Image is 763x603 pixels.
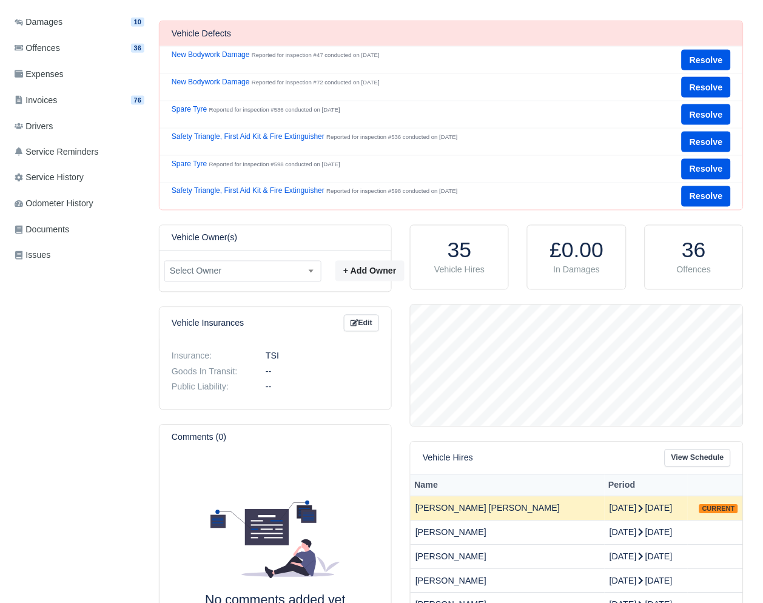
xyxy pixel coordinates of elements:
span: Offences [677,265,711,275]
span: Expenses [15,67,64,81]
dd: TSI [257,351,388,362]
a: Service Reminders [10,140,149,164]
span: Invoices [15,93,57,107]
span: Drivers [15,120,53,133]
h1: £0.00 [540,238,613,264]
button: Resolve [682,159,731,180]
button: Resolve [682,186,731,207]
td: [PERSON_NAME] [411,569,605,593]
span: 76 [131,96,144,105]
small: Reported for inspection #47 conducted on [DATE] [252,52,380,58]
span: Documents [15,223,69,237]
span: Issues [15,249,50,263]
h6: Comments (0) [172,433,226,443]
h1: 35 [423,238,496,264]
span: Service Reminders [15,145,98,159]
a: New Bodywork Damage [172,50,250,59]
th: Name [411,474,605,497]
a: Expenses [10,62,149,86]
h1: 36 [657,238,731,264]
a: Invoices 76 [10,89,149,112]
a: View Schedule [665,450,731,467]
span: 36 [131,44,144,53]
a: Offences 36 [10,36,149,60]
a: Drivers [10,115,149,138]
a: Damages 10 [10,10,149,34]
span: Vehicle Hires [434,265,485,275]
button: Resolve [682,104,731,125]
span: Damages [15,15,62,29]
dt: Public Liability: [163,382,257,392]
td: [DATE] [DATE] [605,545,688,569]
a: Safety Triangle, First Aid Kit & Fire Extinguisher [172,187,324,195]
a: Safety Triangle, First Aid Kit & Fire Extinguisher [172,132,324,141]
a: Spare Tyre [172,160,207,168]
span: In Damages [554,265,600,275]
span: Service History [15,171,84,185]
h6: Vehicle Hires [423,453,473,463]
td: [DATE] [DATE] [605,569,688,593]
td: [DATE] [DATE] [605,497,688,521]
td: [DATE] [DATE] [605,521,688,545]
td: [PERSON_NAME] [411,521,605,545]
th: Period [605,474,688,497]
small: Reported for inspection #72 conducted on [DATE] [252,79,380,86]
small: Reported for inspection #598 conducted on [DATE] [209,161,340,167]
button: Resolve [682,132,731,152]
h6: Vehicle Owner(s) [172,233,237,243]
button: Resolve [682,77,731,98]
small: Reported for inspection #536 conducted on [DATE] [326,133,457,140]
dd: -- [257,367,388,377]
a: Documents [10,218,149,242]
span: Offences [15,41,60,55]
dt: Insurance: [163,351,257,362]
a: Spare Tyre [172,105,207,113]
h6: Vehicle Defects [172,29,231,39]
td: [PERSON_NAME] [411,545,605,569]
small: Reported for inspection #536 conducted on [DATE] [209,106,340,113]
small: Reported for inspection #598 conducted on [DATE] [326,188,457,195]
a: Issues [10,244,149,268]
dt: Goods In Transit: [163,367,257,377]
button: + Add Owner [335,261,405,281]
h6: Vehicle Insurances [172,318,244,329]
dd: -- [257,382,388,392]
a: Odometer History [10,192,149,216]
a: New Bodywork Damage [172,78,250,86]
td: [PERSON_NAME] [PERSON_NAME] [411,497,605,521]
a: Edit [344,315,379,332]
span: Select Owner [164,261,321,282]
span: Select Owner [165,264,321,279]
button: Resolve [682,50,731,70]
a: Service History [10,166,149,190]
span: Current [699,505,738,514]
span: 10 [131,18,144,27]
span: Odometer History [15,197,93,211]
